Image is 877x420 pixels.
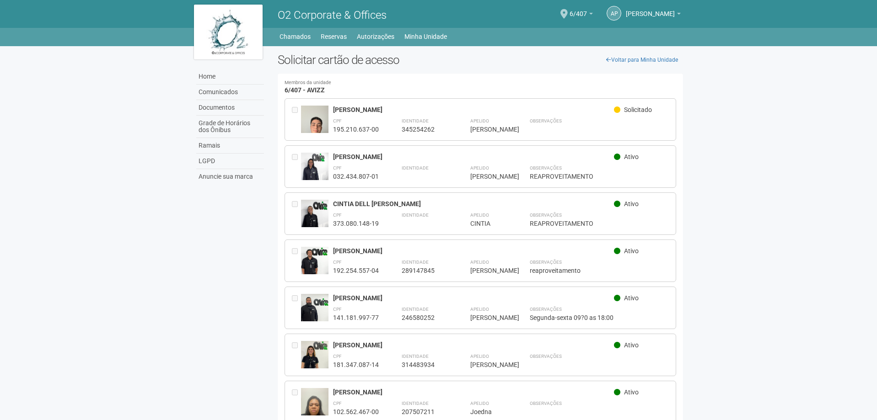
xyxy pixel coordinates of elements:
[404,30,447,43] a: Minha Unidade
[357,30,394,43] a: Autorizações
[333,200,614,208] div: CINTIA DELL [PERSON_NAME]
[333,247,614,255] div: [PERSON_NAME]
[333,153,614,161] div: [PERSON_NAME]
[333,266,379,275] div: 192.254.557-04
[530,354,562,359] strong: Observações
[292,294,301,322] div: Entre em contato com a Aministração para solicitar o cancelamento ou 2a via
[624,106,652,113] span: Solicitado
[292,106,301,133] div: Entre em contato com a Aministração para solicitar o cancelamento ou 2a via
[333,388,614,396] div: [PERSON_NAME]
[530,401,562,406] strong: Observações
[333,307,342,312] strong: CPF
[402,260,429,265] strong: Identidade
[530,260,562,265] strong: Observações
[607,6,621,21] a: AP
[301,341,328,368] img: user.jpg
[196,138,264,154] a: Ramais
[321,30,347,43] a: Reservas
[333,106,614,114] div: [PERSON_NAME]
[196,69,264,85] a: Home
[196,154,264,169] a: LGPD
[285,80,677,85] small: Membros da unidade
[196,169,264,184] a: Anuncie sua marca
[333,260,342,265] strong: CPF
[470,307,489,312] strong: Apelido
[530,165,562,170] strong: Observações
[280,30,311,43] a: Chamados
[292,153,301,181] div: Entre em contato com a Aministração para solicitar o cancelamento ou 2a via
[570,11,593,19] a: 6/407
[278,9,387,21] span: O2 Corporate & Offices
[301,200,328,227] img: user.jpg
[301,294,328,321] img: user.jpg
[470,361,507,369] div: [PERSON_NAME]
[333,219,379,228] div: 373.080.148-19
[601,53,683,67] a: Voltar para Minha Unidade
[530,266,669,275] div: reaproveitamento
[530,307,562,312] strong: Observações
[530,314,669,322] div: Segunda-sexta 09?0 as 18:00
[333,165,342,170] strong: CPF
[624,294,639,302] span: Ativo
[470,408,507,416] div: Joedna
[624,388,639,396] span: Ativo
[402,213,429,218] strong: Identidade
[402,401,429,406] strong: Identidade
[402,314,447,322] div: 246580252
[333,341,614,349] div: [PERSON_NAME]
[470,260,489,265] strong: Apelido
[402,307,429,312] strong: Identidade
[301,153,328,180] img: user.jpg
[196,85,264,100] a: Comunicados
[285,80,677,94] h4: 6/407 - AVIZZ
[624,341,639,349] span: Ativo
[470,165,489,170] strong: Apelido
[402,361,447,369] div: 314483934
[402,165,429,170] strong: Identidade
[333,401,342,406] strong: CPF
[530,213,562,218] strong: Observações
[333,118,342,123] strong: CPF
[333,314,379,322] div: 141.181.997-77
[624,247,639,255] span: Ativo
[196,116,264,138] a: Grade de Horários dos Ônibus
[470,172,507,181] div: [PERSON_NAME]
[470,314,507,322] div: [PERSON_NAME]
[333,408,379,416] div: 102.562.467-00
[292,247,301,275] div: Entre em contato com a Aministração para solicitar o cancelamento ou 2a via
[278,53,683,67] h2: Solicitar cartão de acesso
[626,1,675,17] span: Ana Paula
[470,125,507,133] div: [PERSON_NAME]
[470,213,489,218] strong: Apelido
[301,106,328,143] img: user.jpg
[333,172,379,181] div: 032.434.807-01
[402,125,447,133] div: 345254262
[402,266,447,275] div: 289147845
[624,200,639,207] span: Ativo
[470,118,489,123] strong: Apelido
[530,118,562,123] strong: Observações
[333,361,379,369] div: 181.347.087-14
[301,247,328,274] img: user.jpg
[570,1,587,17] span: 6/407
[402,354,429,359] strong: Identidade
[530,172,669,181] div: REAPROVEITAMENTO
[626,11,681,19] a: [PERSON_NAME]
[402,118,429,123] strong: Identidade
[624,153,639,160] span: Ativo
[292,341,301,369] div: Entre em contato com a Aministração para solicitar o cancelamento ou 2a via
[194,5,263,59] img: logo.jpg
[196,100,264,116] a: Documentos
[470,401,489,406] strong: Apelido
[333,125,379,133] div: 195.210.637-00
[470,266,507,275] div: [PERSON_NAME]
[333,354,342,359] strong: CPF
[470,219,507,228] div: CINTIA
[292,200,301,228] div: Entre em contato com a Aministração para solicitar o cancelamento ou 2a via
[402,408,447,416] div: 207507211
[470,354,489,359] strong: Apelido
[292,388,301,416] div: Entre em contato com a Aministração para solicitar o cancelamento ou 2a via
[333,213,342,218] strong: CPF
[333,294,614,302] div: [PERSON_NAME]
[530,219,669,228] div: REAPROVEITAMENTO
